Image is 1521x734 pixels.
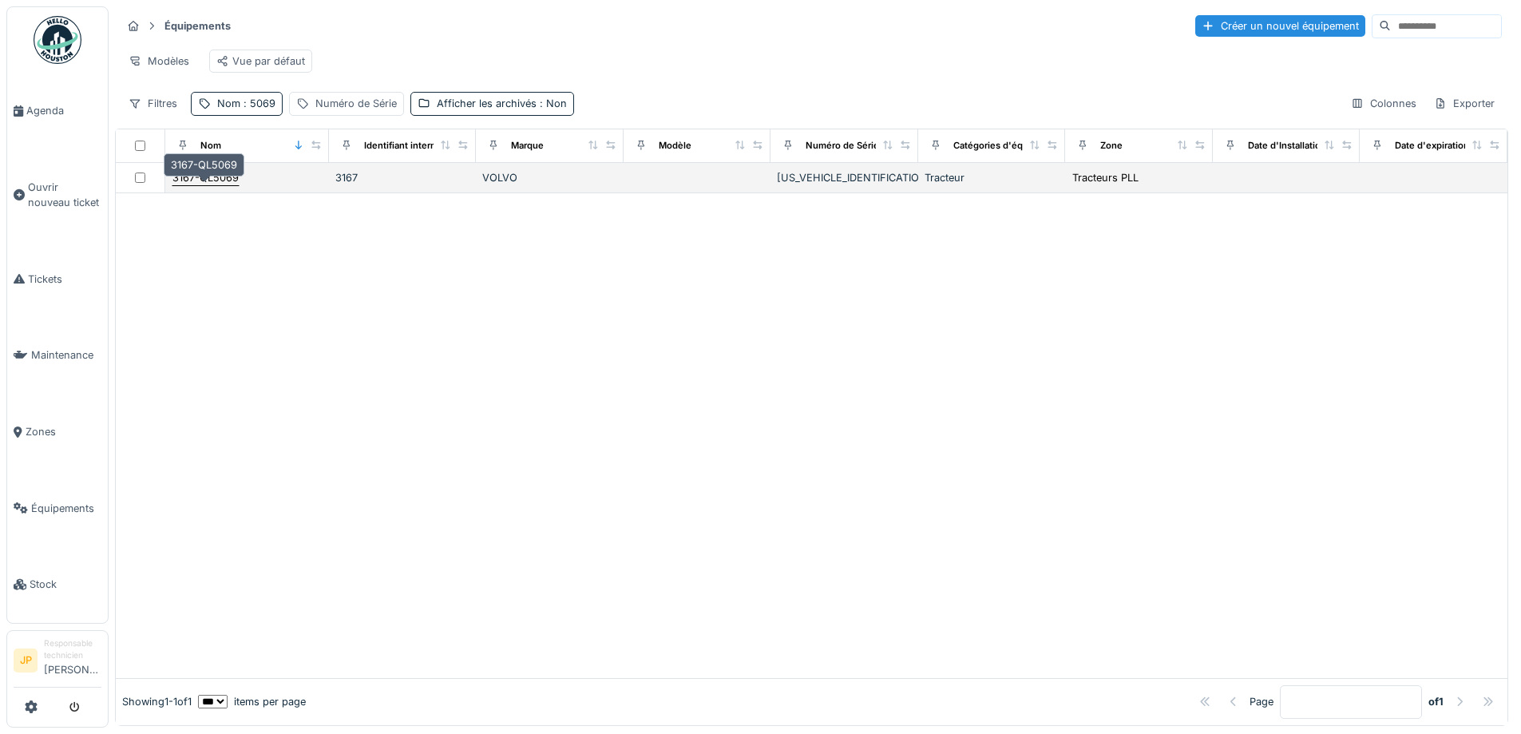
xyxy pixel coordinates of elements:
[31,347,101,363] span: Maintenance
[1248,139,1326,153] div: Date d'Installation
[7,546,108,623] a: Stock
[1427,92,1502,115] div: Exporter
[240,97,275,109] span: : 5069
[216,54,305,69] div: Vue par défaut
[26,424,101,439] span: Zones
[659,139,691,153] div: Modèle
[1395,139,1469,153] div: Date d'expiration
[7,394,108,470] a: Zones
[1195,15,1365,37] div: Créer un nouvel équipement
[1072,170,1139,185] div: Tracteurs PLL
[437,96,567,111] div: Afficher les archivés
[217,96,275,111] div: Nom
[7,149,108,241] a: Ouvrir nouveau ticket
[121,50,196,73] div: Modèles
[30,577,101,592] span: Stock
[121,92,184,115] div: Filtres
[1250,694,1273,709] div: Page
[1428,694,1444,709] strong: of 1
[44,637,101,684] li: [PERSON_NAME]
[335,170,470,185] div: 3167
[364,139,442,153] div: Identifiant interne
[172,170,239,185] div: 3167-QL5069
[164,153,244,177] div: 3167-QL5069
[7,470,108,547] a: Équipements
[122,694,192,709] div: Showing 1 - 1 of 1
[7,241,108,318] a: Tickets
[31,501,101,516] span: Équipements
[925,170,1060,185] div: Tracteur
[34,16,81,64] img: Badge_color-CXgf-gQk.svg
[7,317,108,394] a: Maintenance
[806,139,879,153] div: Numéro de Série
[44,637,101,662] div: Responsable technicien
[28,272,101,287] span: Tickets
[777,170,912,185] div: [US_VEHICLE_IDENTIFICATION_NUMBER]
[1344,92,1424,115] div: Colonnes
[511,139,544,153] div: Marque
[200,139,221,153] div: Nom
[7,73,108,149] a: Agenda
[1100,139,1123,153] div: Zone
[28,180,101,210] span: Ouvrir nouveau ticket
[14,649,38,673] li: JP
[26,103,101,118] span: Agenda
[198,694,306,709] div: items per page
[482,170,617,185] div: VOLVO
[953,139,1064,153] div: Catégories d'équipement
[158,18,237,34] strong: Équipements
[315,96,397,111] div: Numéro de Série
[14,637,101,688] a: JP Responsable technicien[PERSON_NAME]
[537,97,567,109] span: : Non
